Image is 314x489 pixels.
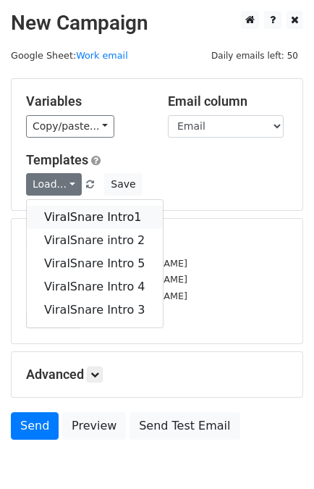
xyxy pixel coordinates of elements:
h5: Variables [26,93,146,109]
a: Send Test Email [130,412,239,440]
small: [EMAIL_ADDRESS][DOMAIN_NAME] [26,258,187,269]
h5: Email column [168,93,288,109]
small: [EMAIL_ADDRESS][DOMAIN_NAME] [26,274,187,285]
a: Preview [62,412,126,440]
a: ViralSnare Intro1 [27,206,163,229]
a: Templates [26,152,88,167]
a: ViralSnare Intro 3 [27,298,163,322]
iframe: Chat Widget [242,419,314,489]
a: ViralSnare intro 2 [27,229,163,252]
small: Google Sheet: [11,50,128,61]
small: [EMAIL_ADDRESS][DOMAIN_NAME] [26,291,187,301]
a: Work email [76,50,128,61]
a: ViralSnare Intro 4 [27,275,163,298]
h5: Advanced [26,367,288,383]
a: Copy/paste... [26,115,114,138]
a: Daily emails left: 50 [206,50,303,61]
a: ViralSnare Intro 5 [27,252,163,275]
h2: New Campaign [11,11,303,35]
a: Load... [26,173,82,196]
a: Send [11,412,59,440]
button: Save [104,173,142,196]
span: Daily emails left: 50 [206,48,303,64]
